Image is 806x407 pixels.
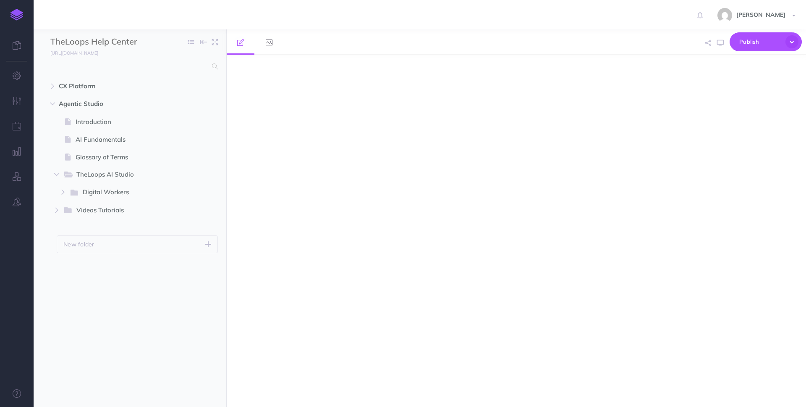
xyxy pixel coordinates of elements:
span: Agentic Studio [59,99,165,109]
span: CX Platform [59,81,165,91]
p: New folder [63,240,94,249]
button: Publish [730,32,802,51]
img: logo-mark.svg [10,9,23,21]
span: Publish [739,35,781,48]
span: AI Fundamentals [76,135,176,145]
a: [URL][DOMAIN_NAME] [34,48,107,57]
small: [URL][DOMAIN_NAME] [50,50,98,56]
img: 21e142feef428a111d1e80b1ac78ce4f.jpg [717,8,732,23]
input: Search [50,59,207,74]
span: Glossary of Terms [76,152,176,162]
span: Videos Tutorials [76,205,163,216]
span: [PERSON_NAME] [732,11,790,18]
button: New folder [57,235,218,253]
input: Documentation Name [50,36,149,48]
span: Digital Workers [83,187,163,198]
span: Introduction [76,117,176,127]
span: TheLoops AI Studio [76,169,163,180]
